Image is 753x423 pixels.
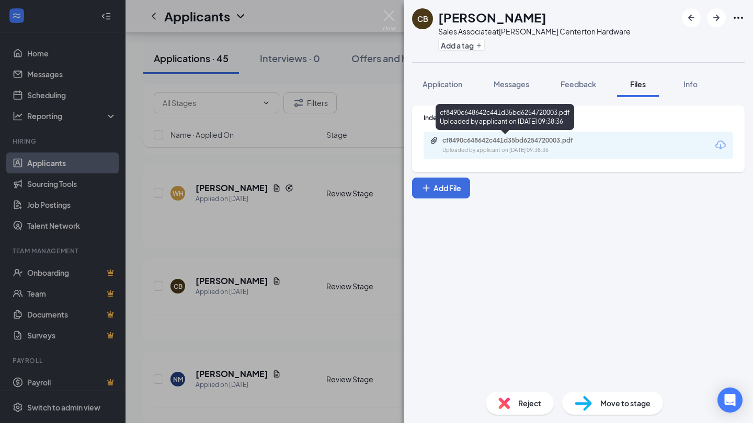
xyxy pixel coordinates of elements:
span: Info [683,79,698,89]
div: cf8490c648642c441d35bd6254720003.pdf Uploaded by applicant on [DATE] 09:38:36 [436,104,574,130]
svg: Ellipses [732,11,745,24]
button: ArrowRight [707,8,726,27]
svg: Download [714,139,727,151]
button: PlusAdd a tag [438,40,485,51]
span: Reject [518,397,541,409]
h1: [PERSON_NAME] [438,8,546,26]
svg: ArrowLeftNew [685,11,698,24]
span: Files [630,79,646,89]
svg: Plus [476,42,482,49]
div: Indeed Resume [424,113,733,122]
span: Move to stage [600,397,651,409]
svg: Plus [421,183,431,193]
div: Uploaded by applicant on [DATE] 09:38:36 [442,146,599,155]
div: CB [417,14,428,24]
div: cf8490c648642c441d35bd6254720003.pdf [442,136,589,145]
span: Messages [494,79,529,89]
span: Feedback [561,79,596,89]
svg: Paperclip [430,136,438,145]
span: Application [423,79,462,89]
div: Open Intercom Messenger [717,387,743,413]
div: Sales Associate at [PERSON_NAME] Centerton Hardware [438,26,631,37]
button: ArrowLeftNew [682,8,701,27]
button: Add FilePlus [412,178,470,198]
a: Paperclipcf8490c648642c441d35bd6254720003.pdfUploaded by applicant on [DATE] 09:38:36 [430,136,599,155]
svg: ArrowRight [710,11,723,24]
